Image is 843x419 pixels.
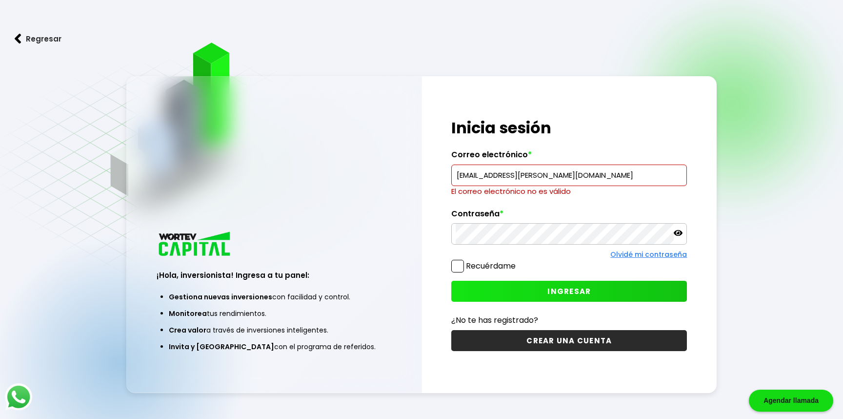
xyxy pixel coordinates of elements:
li: a través de inversiones inteligentes. [169,322,380,338]
span: Monitorea [169,309,207,318]
img: flecha izquierda [15,34,21,44]
a: Olvidé mi contraseña [610,250,687,259]
label: Correo electrónico [451,150,687,165]
li: tus rendimientos. [169,305,380,322]
li: con el programa de referidos. [169,338,380,355]
span: Crea valor [169,325,206,335]
p: El correo electrónico no es válido [451,186,687,197]
input: hola@wortev.capital [456,165,682,186]
p: ¿No te has registrado? [451,314,687,326]
span: Gestiona nuevas inversiones [169,292,272,302]
li: con facilidad y control. [169,289,380,305]
a: ¿No te has registrado?CREAR UNA CUENTA [451,314,687,351]
span: INGRESAR [547,286,591,296]
span: Invita y [GEOGRAPHIC_DATA] [169,342,274,352]
label: Recuérdame [466,260,516,272]
button: CREAR UNA CUENTA [451,330,687,351]
button: INGRESAR [451,281,687,302]
h3: ¡Hola, inversionista! Ingresa a tu panel: [157,270,392,281]
div: Agendar llamada [749,390,833,412]
img: logos_whatsapp-icon.242b2217.svg [5,383,32,411]
label: Contraseña [451,209,687,224]
h1: Inicia sesión [451,116,687,140]
img: logo_wortev_capital [157,230,234,259]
